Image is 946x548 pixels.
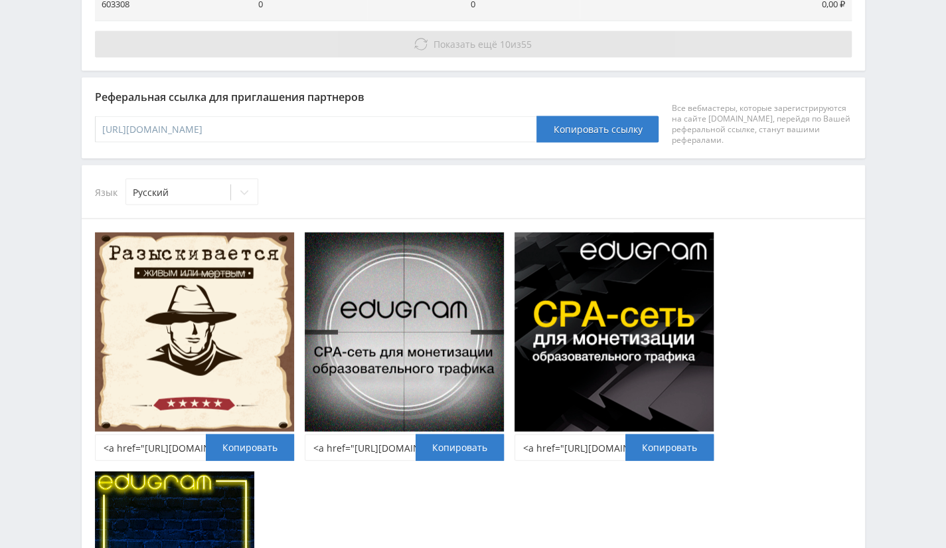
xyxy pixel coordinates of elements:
div: Язык [95,178,852,205]
span: Копировать [432,442,487,452]
button: Показать ещё 10из55 [95,31,852,57]
div: Все вебмастеры, которые зарегистрируются на сайте [DOMAIN_NAME], перейдя по Вашей реферальной ссы... [672,102,851,145]
span: Показать ещё [434,37,497,50]
span: Копировать [642,442,697,452]
span: 10 [500,37,511,50]
span: из [434,37,532,50]
button: Копировать [416,434,504,460]
div: Реферальная ссылка для приглашения партнеров [95,90,852,102]
span: 55 [521,37,532,50]
button: Копировать ссылку [536,116,659,142]
button: Копировать [625,434,714,460]
button: Копировать [206,434,294,460]
span: Копировать [222,442,277,452]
